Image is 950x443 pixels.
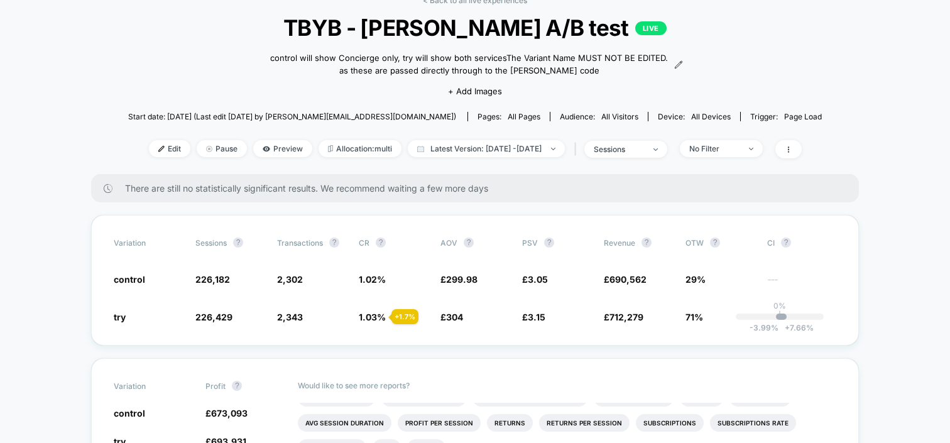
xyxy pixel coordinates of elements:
[206,146,212,152] img: end
[114,408,145,418] span: control
[653,148,658,151] img: end
[594,145,644,154] div: sessions
[211,408,248,418] span: 673,093
[448,86,502,96] span: + Add Images
[685,312,703,322] span: 71%
[417,146,424,152] img: calendar
[446,274,478,285] span: 299.98
[710,414,796,432] li: Subscriptions Rate
[359,238,369,248] span: CR
[522,312,545,322] span: £
[609,274,647,285] span: 690,562
[544,238,554,248] button: ?
[197,140,247,157] span: Pause
[114,312,126,322] span: try
[636,414,704,432] li: Subscriptions
[773,301,786,310] p: 0%
[205,408,248,418] span: £
[710,238,720,248] button: ?
[114,238,183,248] span: Variation
[750,323,778,332] span: -3.99 %
[784,112,822,121] span: Page Load
[195,312,232,322] span: 226,429
[446,312,463,322] span: 304
[277,312,303,322] span: 2,343
[440,274,478,285] span: £
[635,21,667,35] p: LIVE
[298,414,391,432] li: Avg Session Duration
[522,238,538,248] span: PSV
[767,238,836,248] span: CI
[609,312,643,322] span: 712,279
[539,414,630,432] li: Returns Per Session
[689,144,740,153] div: No Filter
[685,274,706,285] span: 29%
[642,238,652,248] button: ?
[359,274,386,285] span: 1.02 %
[298,381,837,390] p: Would like to see more reports?
[601,112,638,121] span: All Visitors
[233,238,243,248] button: ?
[195,274,230,285] span: 226,182
[329,238,339,248] button: ?
[781,238,791,248] button: ?
[604,312,643,322] span: £
[685,238,755,248] span: OTW
[440,238,457,248] span: AOV
[391,309,418,324] div: + 1.7 %
[114,274,145,285] span: control
[778,310,781,320] p: |
[604,238,635,248] span: Revenue
[125,183,834,194] span: There are still no statistically significant results. We recommend waiting a few more days
[128,112,456,121] span: Start date: [DATE] (Last edit [DATE] by [PERSON_NAME][EMAIL_ADDRESS][DOMAIN_NAME])
[398,414,481,432] li: Profit Per Session
[508,112,540,121] span: all pages
[232,381,242,391] button: ?
[328,145,333,152] img: rebalance
[408,140,565,157] span: Latest Version: [DATE] - [DATE]
[319,140,401,157] span: Allocation: multi
[277,274,303,285] span: 2,302
[785,323,790,332] span: +
[376,238,386,248] button: ?
[163,14,787,41] span: TBYB - [PERSON_NAME] A/B test
[691,112,731,121] span: all devices
[464,238,474,248] button: ?
[158,146,165,152] img: edit
[551,148,555,150] img: end
[528,312,545,322] span: 3.15
[149,140,190,157] span: Edit
[487,414,533,432] li: Returns
[528,274,548,285] span: 3.05
[440,312,463,322] span: £
[571,140,584,158] span: |
[359,312,386,322] span: 1.03 %
[205,381,226,391] span: Profit
[749,148,753,150] img: end
[560,112,638,121] div: Audience:
[778,323,814,332] span: 7.66 %
[195,238,227,248] span: Sessions
[478,112,540,121] div: Pages:
[648,112,740,121] span: Device:
[767,276,836,285] span: ---
[277,238,323,248] span: Transactions
[522,274,548,285] span: £
[267,52,671,77] span: control will show Concierge only, try will show both servicesThe Variant Name MUST NOT BE EDITED....
[253,140,312,157] span: Preview
[604,274,647,285] span: £
[114,381,183,391] span: Variation
[750,112,822,121] div: Trigger:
